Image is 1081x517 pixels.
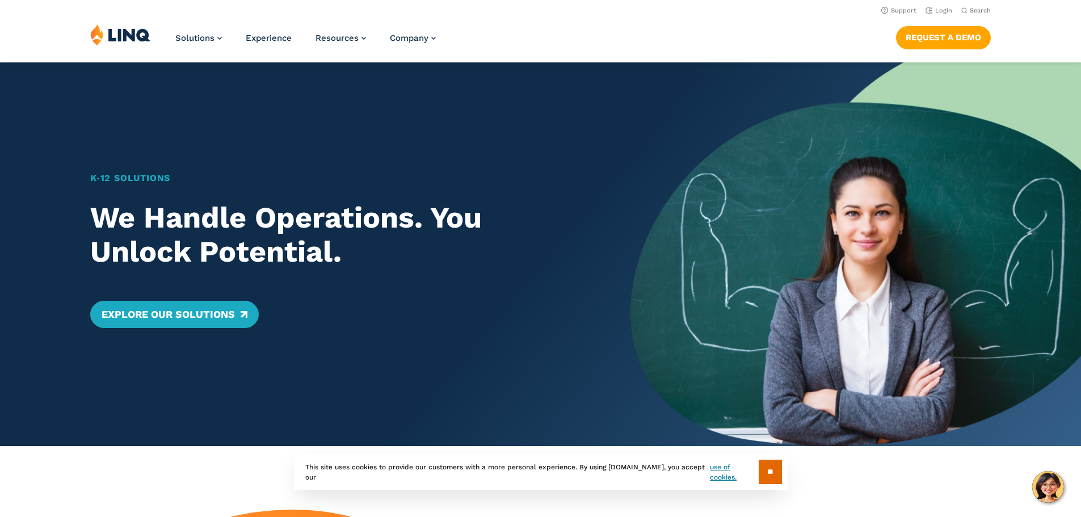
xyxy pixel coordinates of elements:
[970,7,991,14] span: Search
[710,462,758,482] a: use of cookies.
[316,33,366,43] a: Resources
[294,454,788,490] div: This site uses cookies to provide our customers with a more personal experience. By using [DOMAIN...
[90,24,150,45] img: LINQ | K‑12 Software
[90,301,259,328] a: Explore Our Solutions
[896,26,991,49] a: Request a Demo
[246,33,292,43] a: Experience
[926,7,952,14] a: Login
[90,171,587,185] h1: K‑12 Solutions
[175,33,222,43] a: Solutions
[1032,471,1064,503] button: Hello, have a question? Let’s chat.
[316,33,359,43] span: Resources
[896,24,991,49] nav: Button Navigation
[175,24,436,61] nav: Primary Navigation
[881,7,916,14] a: Support
[961,6,991,15] button: Open Search Bar
[390,33,428,43] span: Company
[390,33,436,43] a: Company
[90,201,587,269] h2: We Handle Operations. You Unlock Potential.
[630,62,1081,446] img: Home Banner
[175,33,214,43] span: Solutions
